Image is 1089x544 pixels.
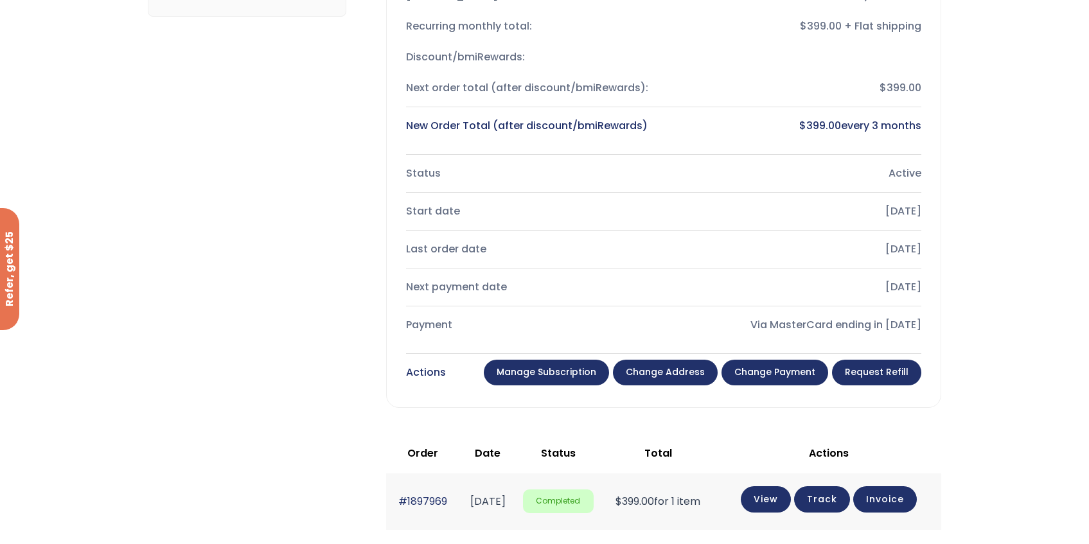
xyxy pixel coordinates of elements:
[406,364,446,382] div: Actions
[674,316,921,334] div: Via MasterCard ending in [DATE]
[722,360,828,385] a: Change payment
[406,240,653,258] div: Last order date
[406,48,653,66] div: Discount/bmiRewards:
[406,202,653,220] div: Start date
[406,278,653,296] div: Next payment date
[398,494,447,509] a: #1897969
[799,118,806,133] span: $
[674,17,921,35] div: $399.00 + Flat shipping
[674,164,921,182] div: Active
[615,494,654,509] span: 399.00
[484,360,609,385] a: Manage Subscription
[406,79,653,97] div: Next order total (after discount/bmiRewards):
[406,316,653,334] div: Payment
[674,202,921,220] div: [DATE]
[674,79,921,97] div: $399.00
[541,446,576,461] span: Status
[674,117,921,135] div: every 3 months
[406,117,653,135] div: New Order Total (after discount/bmiRewards)
[406,164,653,182] div: Status
[615,494,622,509] span: $
[799,118,841,133] bdi: 399.00
[600,473,716,529] td: for 1 item
[832,360,921,385] a: Request Refill
[741,486,791,513] a: View
[809,446,849,461] span: Actions
[470,494,506,509] time: [DATE]
[475,446,500,461] span: Date
[406,17,653,35] div: Recurring monthly total:
[853,486,917,513] a: Invoice
[523,489,594,513] span: Completed
[794,486,850,513] a: Track
[613,360,718,385] a: Change address
[674,278,921,296] div: [DATE]
[644,446,672,461] span: Total
[407,446,438,461] span: Order
[674,240,921,258] div: [DATE]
